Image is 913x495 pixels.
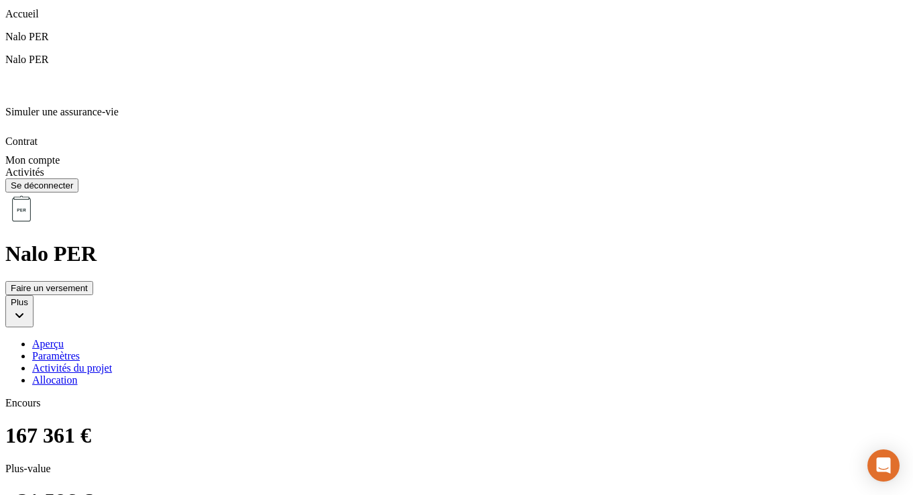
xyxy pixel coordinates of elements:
p: Accueil [5,8,908,20]
a: Activités du projet [32,362,908,374]
div: Plus [11,297,28,307]
span: Contrat [5,135,38,147]
button: Plus [5,295,34,327]
h1: 167 361 € [5,423,908,448]
p: Encours [5,397,908,409]
a: Paramètres [32,350,908,362]
div: Se déconnecter [11,180,73,190]
p: Nalo PER [5,54,908,66]
div: Simuler une assurance-vie [5,76,908,118]
p: Nalo PER [5,31,908,43]
p: Plus-value [5,463,908,475]
p: Simuler une assurance-vie [5,106,908,118]
span: Mon compte [5,154,60,166]
a: Allocation [32,374,908,386]
button: Faire un versement [5,281,93,295]
div: Faire un versement [11,283,88,293]
div: Open Intercom Messenger [867,449,900,482]
button: Se déconnecter [5,178,78,192]
span: Activités [5,166,44,178]
h1: Nalo PER [5,241,908,266]
a: Aperçu [32,338,908,350]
